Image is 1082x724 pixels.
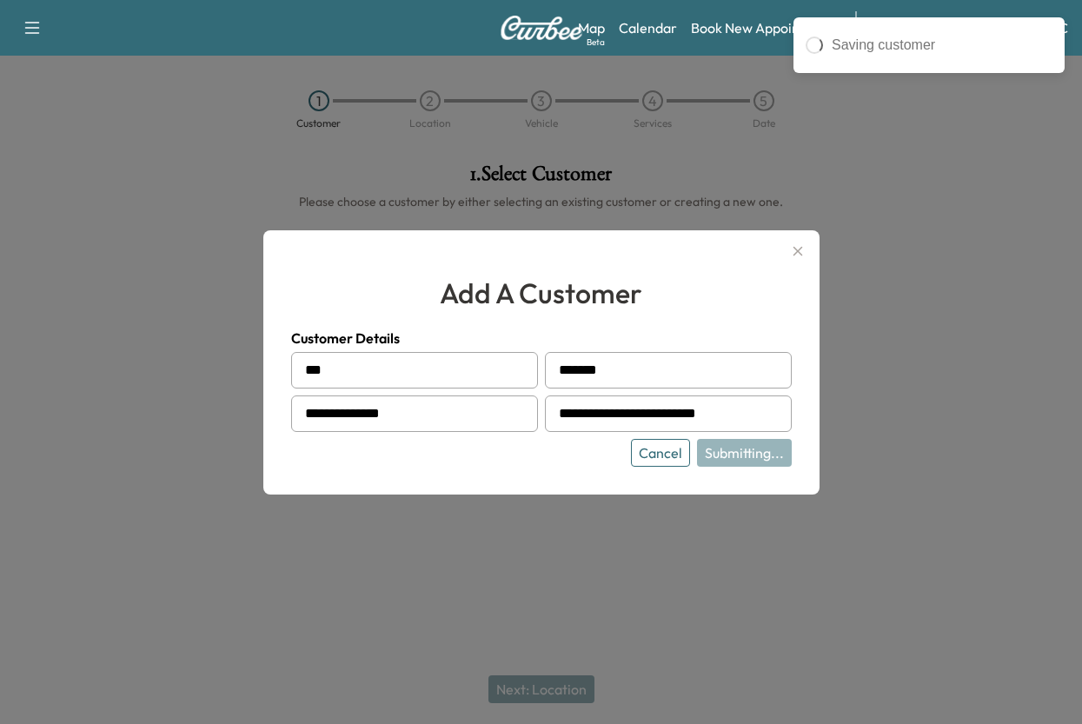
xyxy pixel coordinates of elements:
button: Cancel [631,439,690,467]
h4: Customer Details [291,328,792,349]
div: Beta [587,36,605,49]
a: MapBeta [578,17,605,38]
a: Book New Appointment [691,17,838,38]
img: Curbee Logo [500,16,583,40]
h2: add a customer [291,272,792,314]
div: Saving customer [832,35,1052,56]
a: Calendar [619,17,677,38]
